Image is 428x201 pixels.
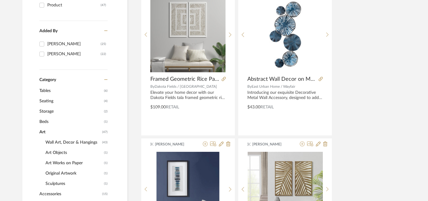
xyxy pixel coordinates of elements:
div: [PERSON_NAME] [47,49,101,59]
div: (47) [101,0,106,10]
span: (47) [102,127,108,137]
span: Framed Geometric Rice Paper Panel Shadowbox Wall Décor (Set of 2) [150,76,219,83]
span: Original Artwork [45,168,102,179]
div: Introducing our exquisite Decorative Metal Wall Accessory, designed to add a touch of sophisticat... [247,90,323,101]
span: (1) [104,179,108,189]
span: (4) [104,96,108,106]
div: (25) [101,39,106,49]
span: Beds [39,117,102,127]
span: (43) [102,138,108,147]
span: $109.00 [150,105,166,109]
span: (1) [104,169,108,178]
span: Retail [166,105,179,109]
span: [PERSON_NAME] [252,141,290,147]
span: $43.00 [247,105,260,109]
div: [PERSON_NAME] [47,39,101,49]
div: (22) [101,49,106,59]
span: Accessories [39,189,101,199]
span: [PERSON_NAME] [155,141,193,147]
span: Storage [39,106,102,117]
span: Abstract Wall Decor on Metal [247,76,316,83]
span: Retail [260,105,274,109]
span: (1) [104,148,108,158]
span: (2) [104,107,108,116]
span: Dakota Fields / [GEOGRAPHIC_DATA] [155,85,217,88]
span: (15) [102,189,108,199]
span: Seating [39,96,102,106]
span: By [247,85,252,88]
span: (6) [104,86,108,96]
span: Added By [39,29,58,33]
div: Product [47,0,101,10]
span: (1) [104,117,108,127]
div: Elevate your home decor with our Dakota Fields tala framed geometric rice paper panel 2-piece sha... [150,90,226,101]
span: Art [39,127,101,137]
span: (1) [104,158,108,168]
span: By [150,85,155,88]
span: Sculptures [45,179,102,189]
span: Tables [39,86,102,96]
span: Art Objects [45,148,102,158]
span: Art Works on Paper [45,158,102,168]
span: Wall Art, Decor & Hangings [45,137,101,148]
span: East Urban Home / Wayfair [252,85,295,88]
span: Category [39,77,56,83]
